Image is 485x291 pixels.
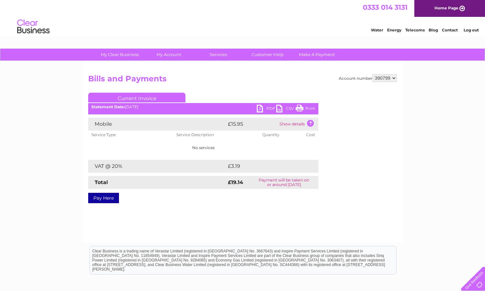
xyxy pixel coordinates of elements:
[88,193,119,203] a: Pay Here
[241,49,294,61] a: Customer Help
[278,118,318,131] td: Show details
[259,131,303,139] th: Quantity
[363,3,408,11] a: 0333 014 3131
[228,179,243,185] strong: £19.14
[339,74,397,82] div: Account number
[142,49,196,61] a: My Account
[90,4,396,31] div: Clear Business is a trading name of Verastar Limited (registered in [GEOGRAPHIC_DATA] No. 3667643...
[303,131,318,139] th: Cost
[93,49,147,61] a: My Clear Business
[88,105,318,109] div: [DATE]
[192,49,245,61] a: Services
[91,104,125,109] b: Statement Date:
[88,139,318,157] td: No services
[429,28,438,32] a: Blog
[226,118,278,131] td: £15.95
[290,49,344,61] a: Make A Payment
[88,160,226,173] td: VAT @ 20%
[88,93,185,102] a: Current Invoice
[250,176,318,189] td: Payment will be taken on or around [DATE]
[88,131,173,139] th: Service Type
[88,74,397,87] h2: Bills and Payments
[405,28,425,32] a: Telecoms
[464,28,479,32] a: Log out
[17,17,50,37] img: logo.png
[95,179,108,185] strong: Total
[442,28,458,32] a: Contact
[276,105,296,114] a: CSV
[173,131,259,139] th: Service Description
[226,160,302,173] td: £3.19
[88,118,226,131] td: Mobile
[387,28,401,32] a: Energy
[296,105,315,114] a: Print
[257,105,276,114] a: PDF
[371,28,383,32] a: Water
